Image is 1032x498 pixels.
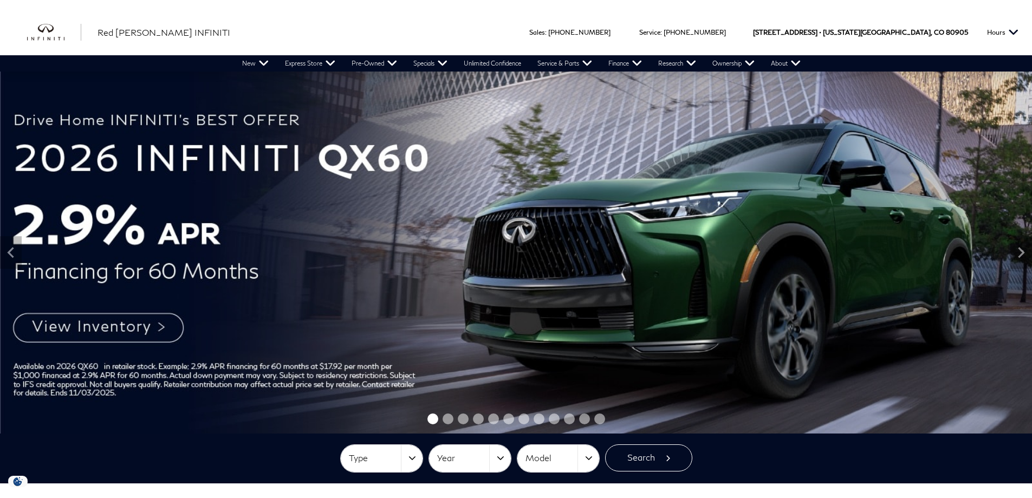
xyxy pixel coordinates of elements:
img: INFINITI [27,24,81,41]
section: Click to Open Cookie Consent Modal [5,476,30,487]
span: Type [349,449,401,467]
span: Go to slide 1 [427,413,438,424]
span: Go to slide 9 [549,413,560,424]
img: Opt-Out Icon [5,476,30,487]
span: [STREET_ADDRESS] • [753,9,821,55]
span: Go to slide 5 [488,413,499,424]
span: Go to slide 4 [473,413,484,424]
span: Red [PERSON_NAME] INFINITI [98,27,230,37]
a: Pre-Owned [343,55,405,72]
a: Specials [405,55,456,72]
button: Open the hours dropdown [982,9,1024,55]
div: Next [1010,236,1032,269]
span: Go to slide 7 [518,413,529,424]
a: About [763,55,809,72]
a: [PHONE_NUMBER] [664,28,726,36]
span: Year [437,449,489,467]
button: Year [429,445,511,472]
span: Go to slide 12 [594,413,605,424]
span: 80905 [946,9,968,55]
button: Model [517,445,599,472]
a: [PHONE_NUMBER] [548,28,611,36]
span: Go to slide 11 [579,413,590,424]
span: Sales [529,28,545,36]
a: Unlimited Confidence [456,55,529,72]
span: Go to slide 6 [503,413,514,424]
span: Go to slide 2 [443,413,453,424]
span: Go to slide 10 [564,413,575,424]
a: infiniti [27,24,81,41]
span: [US_STATE][GEOGRAPHIC_DATA], [823,9,932,55]
button: Search [605,444,692,471]
a: Research [650,55,704,72]
span: Model [525,449,577,467]
a: Finance [600,55,650,72]
span: Go to slide 3 [458,413,469,424]
span: Go to slide 8 [534,413,544,424]
a: Red [PERSON_NAME] INFINITI [98,26,230,39]
a: New [234,55,277,72]
span: Service [639,28,660,36]
a: Express Store [277,55,343,72]
a: [STREET_ADDRESS] • [US_STATE][GEOGRAPHIC_DATA], CO 80905 [753,28,968,36]
span: CO [934,9,944,55]
button: Type [341,445,423,472]
a: Service & Parts [529,55,600,72]
span: : [660,28,662,36]
a: Ownership [704,55,763,72]
nav: Main Navigation [234,55,809,72]
span: : [545,28,547,36]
